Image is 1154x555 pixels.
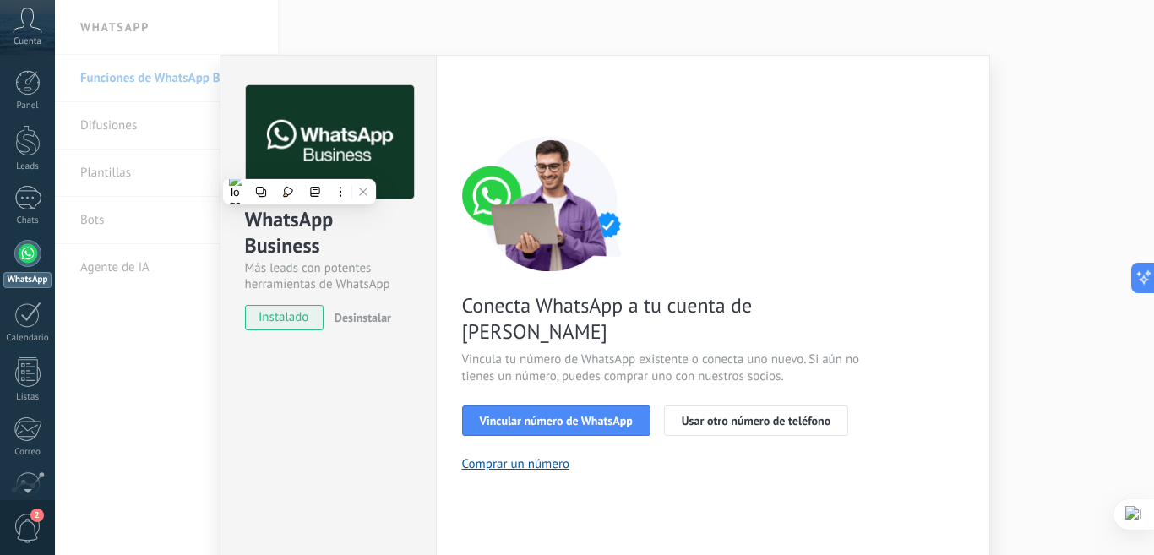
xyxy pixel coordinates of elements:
div: WhatsApp [3,272,52,288]
button: Usar otro número de teléfono [664,405,848,436]
span: Vincula tu número de WhatsApp existente o conecta uno nuevo. Si aún no tienes un número, puedes c... [462,351,864,385]
button: Comprar un número [462,456,570,472]
span: Vincular número de WhatsApp [480,415,633,427]
span: Desinstalar [335,310,391,325]
button: Desinstalar [328,305,391,330]
span: Usar otro número de teléfono [682,415,830,427]
span: Cuenta [14,36,41,47]
span: 2 [30,509,44,522]
span: Conecta WhatsApp a tu cuenta de [PERSON_NAME] [462,292,864,345]
div: Más leads con potentes herramientas de WhatsApp [245,260,411,292]
span: instalado [246,305,323,330]
button: Vincular número de WhatsApp [462,405,650,436]
div: Leads [3,161,52,172]
img: connect number [462,136,640,271]
div: Chats [3,215,52,226]
img: logo_main.png [246,85,414,199]
div: Listas [3,392,52,403]
div: Calendario [3,333,52,344]
div: WhatsApp Business [245,206,411,260]
div: Correo [3,447,52,458]
div: Panel [3,101,52,112]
